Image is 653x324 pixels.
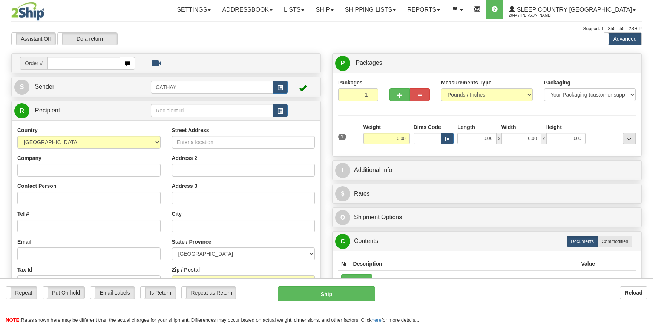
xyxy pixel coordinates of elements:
[501,123,516,131] label: Width
[6,287,37,299] label: Repeat
[503,0,641,19] a: Sleep Country [GEOGRAPHIC_DATA] 2044 / [PERSON_NAME]
[14,103,136,118] a: R Recipient
[151,104,273,117] input: Recipient Id
[414,123,441,131] label: Dims Code
[335,210,350,225] span: O
[90,287,135,299] label: Email Labels
[17,126,38,134] label: Country
[58,33,117,45] label: Do a return
[335,186,350,201] span: $
[620,286,647,299] button: Reload
[172,154,198,162] label: Address 2
[335,186,639,202] a: $Rates
[17,210,29,218] label: Tel #
[151,81,273,94] input: Sender Id
[172,126,209,134] label: Street Address
[278,0,310,19] a: Lists
[35,107,60,114] span: Recipient
[141,287,176,299] label: Is Return
[623,133,636,144] div: ...
[310,0,339,19] a: Ship
[335,163,639,178] a: IAdditional Info
[338,79,363,86] label: Packages
[17,238,31,246] label: Email
[567,236,598,247] label: Documents
[11,26,642,32] div: Support: 1 - 855 - 55 - 2SHIP
[338,134,346,140] span: 1
[356,60,382,66] span: Packages
[335,55,639,71] a: P Packages
[625,290,642,296] b: Reload
[278,286,376,301] button: Ship
[338,257,350,271] th: Nr
[544,79,570,86] label: Packaging
[604,33,641,45] label: Advanced
[20,57,47,70] span: Order #
[172,266,200,273] label: Zip / Postal
[372,317,382,323] a: here
[636,123,652,200] iframe: chat widget
[171,0,216,19] a: Settings
[598,236,632,247] label: Commodities
[17,182,56,190] label: Contact Person
[17,154,41,162] label: Company
[12,33,55,45] label: Assistant Off
[182,287,236,299] label: Repeat as Return
[509,12,566,19] span: 2044 / [PERSON_NAME]
[172,210,182,218] label: City
[335,210,639,225] a: OShipment Options
[35,83,54,90] span: Sender
[14,103,29,118] span: R
[172,238,212,246] label: State / Province
[339,0,402,19] a: Shipping lists
[578,257,598,271] th: Value
[497,133,502,144] span: x
[402,0,446,19] a: Reports
[335,56,350,71] span: P
[335,163,350,178] span: I
[11,2,44,21] img: logo2044.jpg
[457,123,475,131] label: Length
[172,182,198,190] label: Address 3
[43,287,85,299] label: Put On hold
[515,6,632,13] span: Sleep Country [GEOGRAPHIC_DATA]
[545,123,562,131] label: Height
[541,133,546,144] span: x
[341,274,372,287] button: Add New
[441,79,492,86] label: Measurements Type
[363,123,381,131] label: Weight
[335,233,639,249] a: CContents
[6,317,21,323] span: NOTE:
[14,79,151,95] a: S Sender
[172,136,315,149] input: Enter a location
[17,266,32,273] label: Tax Id
[14,80,29,95] span: S
[216,0,278,19] a: Addressbook
[335,234,350,249] span: C
[350,257,578,271] th: Description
